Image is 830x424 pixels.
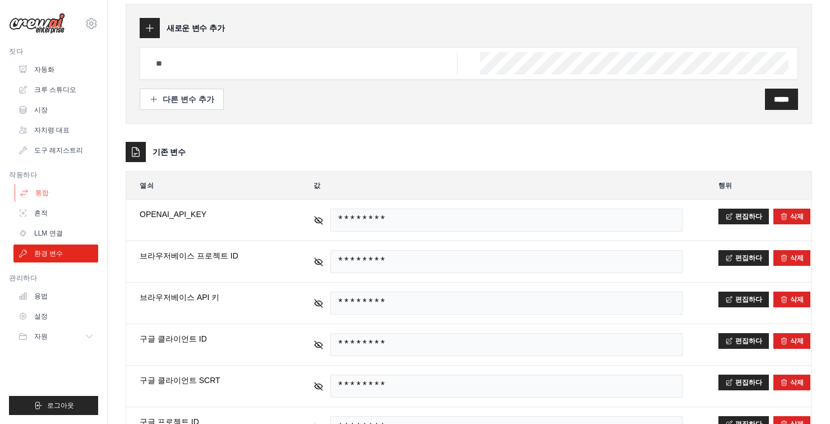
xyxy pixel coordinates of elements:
[34,209,48,217] font: 흔적
[13,328,98,345] button: 자원
[790,379,804,386] font: 삭제
[34,250,63,257] font: 환경 변수
[790,254,804,262] font: 삭제
[735,296,762,303] font: 편집하다
[735,213,762,220] font: 편집하다
[13,81,98,99] a: 크루 스튜디오
[13,101,98,119] a: 시장
[790,296,804,303] font: 삭제
[34,126,70,134] font: 자치령 대표
[34,86,76,94] font: 크루 스튜디오
[15,184,99,202] a: 통합
[9,274,37,282] font: 관리하다
[780,212,804,221] button: 삭제
[9,48,23,56] font: 짓다
[34,106,48,114] font: 시장
[718,250,769,266] button: 편집하다
[780,378,804,387] button: 삭제
[34,229,63,237] font: LLM 연결
[718,292,769,307] button: 편집하다
[718,182,732,190] font: 행위
[140,376,220,385] font: 구글 클라이언트 SCRT
[153,148,186,156] font: 기존 변수
[13,204,98,222] a: 흔적
[140,334,207,343] font: 구글 클라이언트 ID
[790,213,804,220] font: 삭제
[13,245,98,262] a: 환경 변수
[718,209,769,224] button: 편집하다
[13,307,98,325] a: 설정
[34,333,48,340] font: 자원
[34,146,83,154] font: 도구 레지스트리
[780,337,804,345] button: 삭제
[140,293,219,302] font: 브라우저베이스 API 키
[140,210,206,219] font: OPENAI_API_KEY
[735,337,762,345] font: 편집하다
[13,121,98,139] a: 자치령 대표
[140,182,154,190] font: 열쇠
[47,402,74,409] font: 로그아웃
[140,89,224,110] button: 다른 변수 추가
[35,189,49,197] font: 통합
[780,254,804,262] button: 삭제
[163,95,214,104] font: 다른 변수 추가
[9,13,65,34] img: 심벌 마크
[13,287,98,305] a: 용법
[718,333,769,349] button: 편집하다
[34,312,48,320] font: 설정
[34,66,54,73] font: 자동화
[9,171,37,179] font: 작동하다
[735,379,762,386] font: 편집하다
[718,375,769,390] button: 편집하다
[167,24,224,33] font: 새로운 변수 추가
[140,251,238,260] font: 브라우저베이스 프로젝트 ID
[13,141,98,159] a: 도구 레지스트리
[9,396,98,415] button: 로그아웃
[34,292,48,300] font: 용법
[790,337,804,345] font: 삭제
[313,182,321,190] font: 값
[780,295,804,304] button: 삭제
[13,224,98,242] a: LLM 연결
[13,61,98,79] a: 자동화
[735,254,762,262] font: 편집하다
